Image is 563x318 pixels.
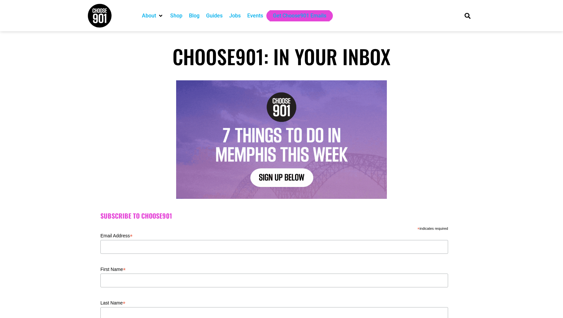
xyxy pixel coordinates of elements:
[176,80,387,199] img: Text graphic with "Choose 901" logo. Reads: "7 Things to Do in Memphis This Week. Sign Up Below."...
[273,12,326,20] a: Get Choose901 Emails
[170,12,182,20] a: Shop
[247,12,263,20] a: Events
[100,212,463,220] h2: Subscribe to Choose901
[100,225,448,231] div: indicates required
[139,10,167,21] div: About
[100,298,448,306] label: Last Name
[142,12,156,20] a: About
[189,12,200,20] a: Blog
[100,265,448,273] label: First Name
[87,44,476,68] h1: Choose901: In Your Inbox
[462,10,473,21] div: Search
[139,10,453,21] nav: Main nav
[206,12,223,20] a: Guides
[100,231,448,239] label: Email Address
[229,12,241,20] a: Jobs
